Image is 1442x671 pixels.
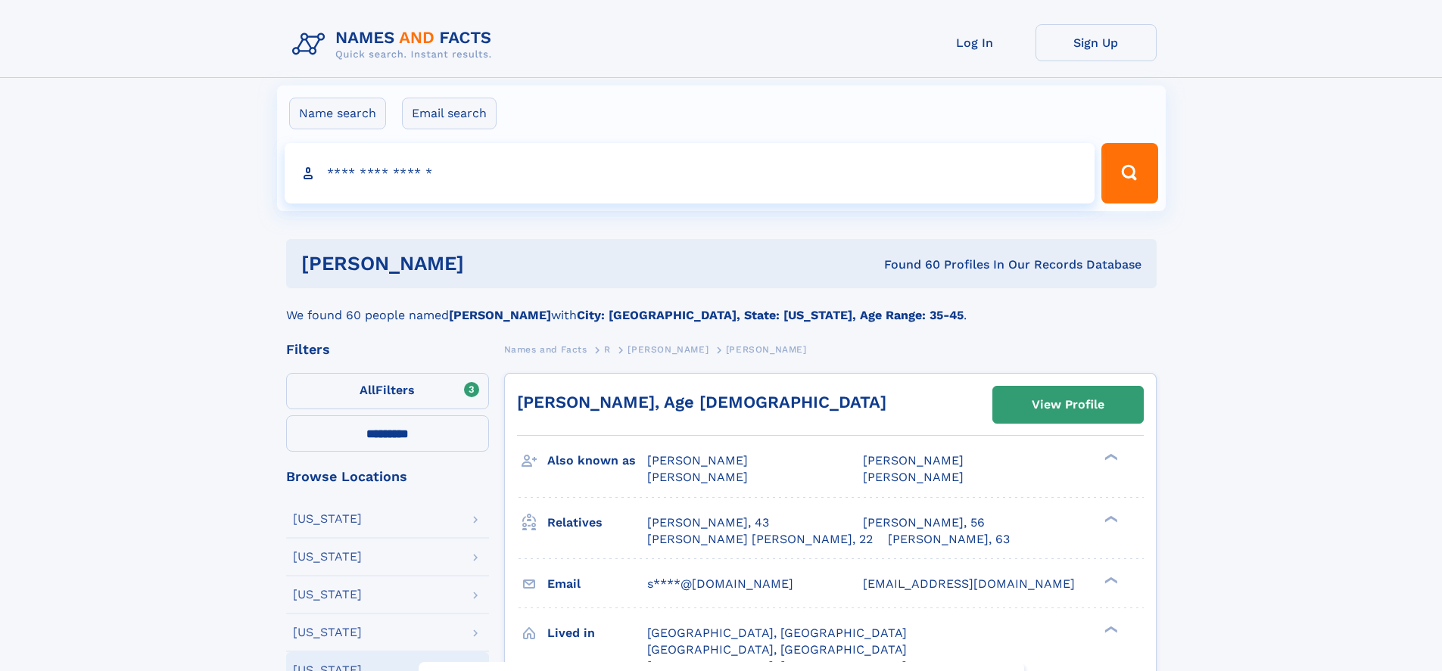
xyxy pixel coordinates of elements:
[863,514,985,531] a: [PERSON_NAME], 56
[547,448,647,474] h3: Also known as
[647,453,748,468] span: [PERSON_NAME]
[647,626,907,640] span: [GEOGRAPHIC_DATA], [GEOGRAPHIC_DATA]
[863,576,1075,591] span: [EMAIL_ADDRESS][DOMAIN_NAME]
[1101,575,1119,585] div: ❯
[1032,387,1104,422] div: View Profile
[674,256,1141,273] div: Found 60 Profiles In Our Records Database
[1101,452,1119,462] div: ❯
[402,98,497,129] label: Email search
[504,340,587,359] a: Names and Facts
[293,626,362,638] div: [US_STATE]
[628,344,709,355] span: [PERSON_NAME]
[863,453,964,468] span: [PERSON_NAME]
[449,308,551,322] b: [PERSON_NAME]
[863,470,964,484] span: [PERSON_NAME]
[647,514,769,531] a: [PERSON_NAME], 43
[547,510,647,536] h3: Relatives
[647,470,748,484] span: [PERSON_NAME]
[726,344,807,355] span: [PERSON_NAME]
[1101,143,1157,203] button: Search Button
[286,343,489,356] div: Filters
[647,642,907,657] span: [GEOGRAPHIC_DATA], [GEOGRAPHIC_DATA]
[914,24,1036,61] a: Log In
[301,254,674,273] h1: [PERSON_NAME]
[628,340,709,359] a: [PERSON_NAME]
[888,531,1010,548] a: [PERSON_NAME], 63
[360,383,375,397] span: All
[293,551,362,563] div: [US_STATE]
[286,288,1157,325] div: We found 60 people named with .
[1101,624,1119,634] div: ❯
[647,531,873,548] a: [PERSON_NAME] [PERSON_NAME], 22
[289,98,386,129] label: Name search
[286,24,504,65] img: Logo Names and Facts
[993,387,1143,423] a: View Profile
[285,143,1095,203] input: search input
[604,340,611,359] a: R
[517,393,886,412] a: [PERSON_NAME], Age [DEMOGRAPHIC_DATA]
[547,620,647,646] h3: Lived in
[286,373,489,409] label: Filters
[547,571,647,597] h3: Email
[293,589,362,601] div: [US_STATE]
[604,344,611,355] span: R
[293,513,362,525] div: [US_STATE]
[1101,514,1119,523] div: ❯
[286,470,489,483] div: Browse Locations
[577,308,964,322] b: City: [GEOGRAPHIC_DATA], State: [US_STATE], Age Range: 35-45
[1036,24,1157,61] a: Sign Up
